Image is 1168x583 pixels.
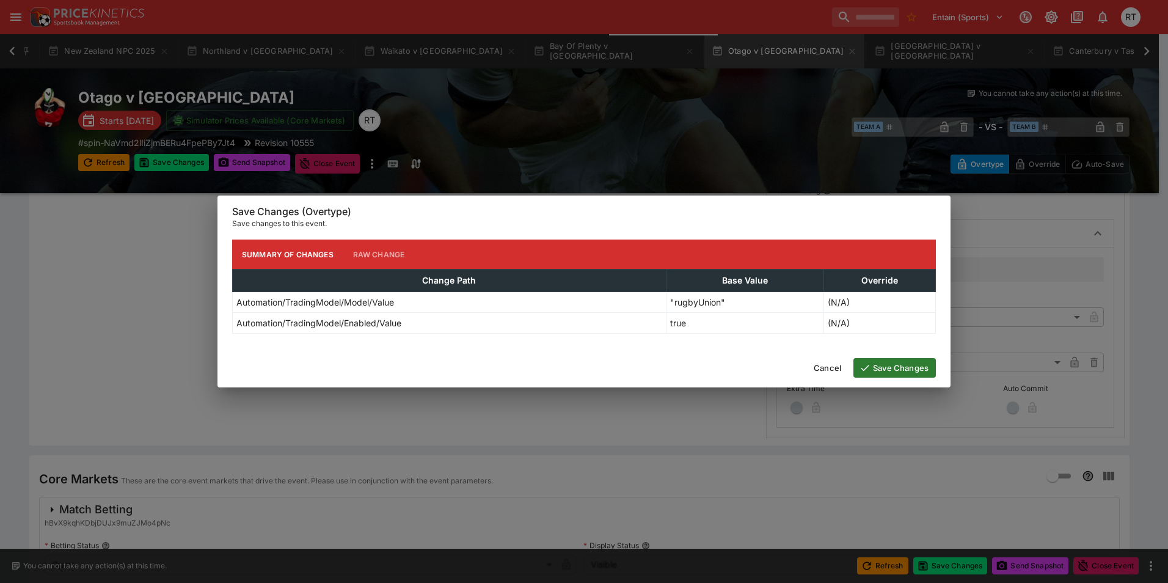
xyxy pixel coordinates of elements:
[232,218,936,230] p: Save changes to this event.
[823,313,935,334] td: (N/A)
[666,313,823,334] td: true
[232,205,936,218] h6: Save Changes (Overtype)
[823,292,935,313] td: (N/A)
[806,358,849,378] button: Cancel
[233,269,666,292] th: Change Path
[666,269,823,292] th: Base Value
[236,296,394,309] p: Automation/TradingModel/Model/Value
[853,358,936,378] button: Save Changes
[823,269,935,292] th: Override
[236,317,401,329] p: Automation/TradingModel/Enabled/Value
[666,292,823,313] td: "rugbyUnion"
[343,240,415,269] button: Raw Change
[232,240,343,269] button: Summary of Changes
